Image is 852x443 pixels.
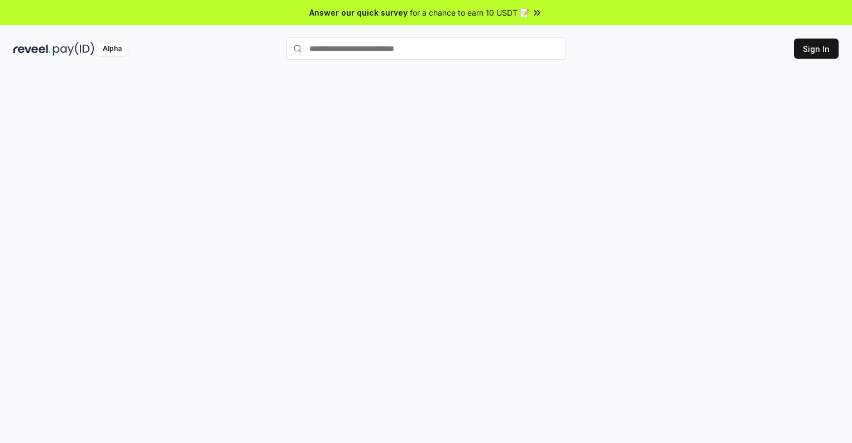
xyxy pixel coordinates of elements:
[309,7,408,18] span: Answer our quick survey
[13,42,51,56] img: reveel_dark
[53,42,94,56] img: pay_id
[794,39,839,59] button: Sign In
[410,7,529,18] span: for a chance to earn 10 USDT 📝
[97,42,128,56] div: Alpha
